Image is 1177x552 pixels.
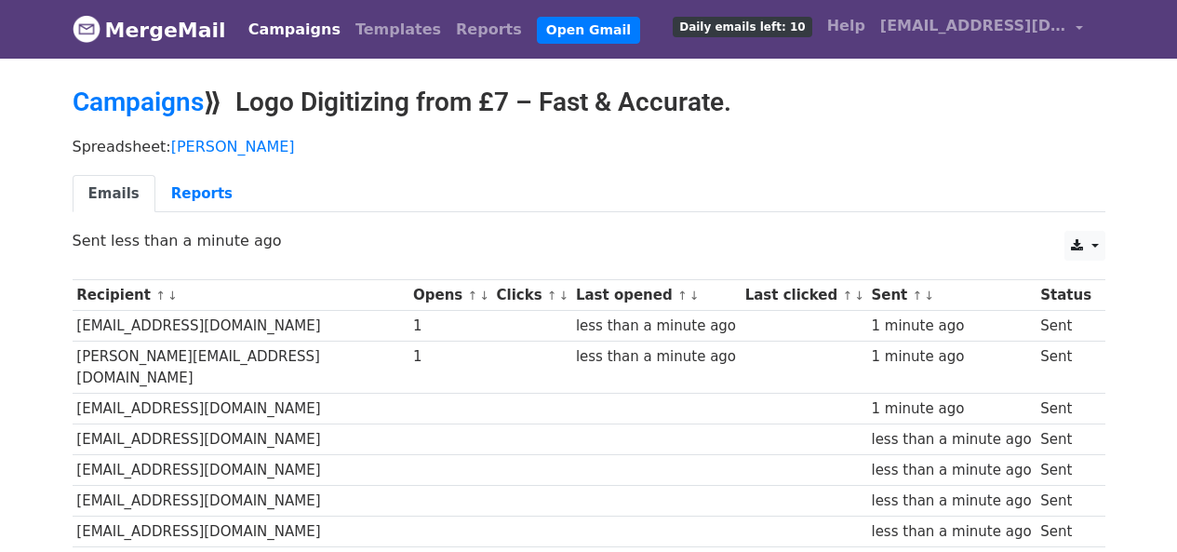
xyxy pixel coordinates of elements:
a: ↓ [167,289,178,303]
th: Opens [408,280,492,311]
a: ↓ [479,289,489,303]
th: Recipient [73,280,409,311]
a: Emails [73,175,155,213]
a: Help [820,7,873,45]
td: Sent [1036,517,1095,547]
td: [EMAIL_ADDRESS][DOMAIN_NAME] [73,455,409,486]
div: 1 minute ago [871,316,1031,337]
a: ↑ [467,289,477,303]
div: 1 minute ago [871,398,1031,420]
div: less than a minute ago [871,429,1031,451]
td: [EMAIL_ADDRESS][DOMAIN_NAME] [73,424,409,454]
th: Clicks [492,280,571,311]
td: Sent [1036,424,1095,454]
td: Sent [1036,311,1095,342]
div: less than a minute ago [871,521,1031,543]
a: ↑ [547,289,557,303]
div: 1 [413,316,488,337]
a: Campaigns [241,11,348,48]
span: Daily emails left: 10 [673,17,811,37]
div: less than a minute ago [871,491,1031,512]
p: Sent less than a minute ago [73,231,1105,250]
img: MergeMail logo [73,15,100,43]
a: ↑ [842,289,852,303]
td: Sent [1036,455,1095,486]
a: ↓ [854,289,864,303]
th: Status [1036,280,1095,311]
a: ↓ [689,289,700,303]
td: [PERSON_NAME][EMAIL_ADDRESS][DOMAIN_NAME] [73,342,409,394]
a: [PERSON_NAME] [171,138,295,155]
th: Last opened [571,280,741,311]
div: 1 minute ago [871,346,1031,368]
a: ↓ [559,289,569,303]
div: less than a minute ago [576,316,736,337]
a: Reports [448,11,529,48]
div: 1 [413,346,488,368]
td: [EMAIL_ADDRESS][DOMAIN_NAME] [73,311,409,342]
a: Templates [348,11,448,48]
th: Last clicked [741,280,867,311]
a: ↓ [924,289,934,303]
a: Open Gmail [537,17,640,44]
a: [EMAIL_ADDRESS][DOMAIN_NAME] [873,7,1090,51]
div: less than a minute ago [576,346,736,368]
td: Sent [1036,486,1095,517]
span: [EMAIL_ADDRESS][DOMAIN_NAME] [880,15,1066,37]
td: [EMAIL_ADDRESS][DOMAIN_NAME] [73,517,409,547]
td: [EMAIL_ADDRESS][DOMAIN_NAME] [73,393,409,424]
a: ↑ [677,289,688,303]
td: Sent [1036,342,1095,394]
div: less than a minute ago [871,460,1031,481]
td: Sent [1036,393,1095,424]
h2: ⟫ Logo Digitizing from £7 – Fast & Accurate. [73,87,1105,118]
td: [EMAIL_ADDRESS][DOMAIN_NAME] [73,486,409,517]
th: Sent [867,280,1037,311]
a: ↑ [913,289,923,303]
a: Reports [155,175,248,213]
a: Campaigns [73,87,204,117]
a: MergeMail [73,10,226,49]
p: Spreadsheet: [73,137,1105,156]
a: ↑ [155,289,166,303]
a: Daily emails left: 10 [665,7,819,45]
